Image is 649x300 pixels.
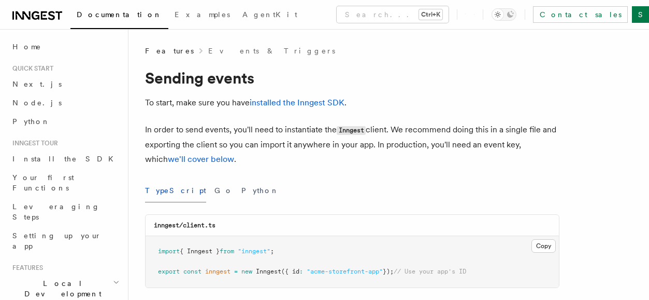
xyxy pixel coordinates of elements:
a: Home [8,37,122,56]
span: Features [8,264,43,272]
a: AgentKit [236,3,304,28]
span: ({ id [281,268,299,275]
button: Python [241,179,279,202]
p: To start, make sure you have . [145,96,559,110]
a: we'll cover below [168,154,234,164]
span: import [158,248,180,255]
span: from [220,248,234,255]
span: { Inngest } [180,248,220,255]
span: Leveraging Steps [12,202,100,221]
span: Inngest [256,268,281,275]
a: Node.js [8,93,122,112]
span: const [183,268,201,275]
span: : [299,268,303,275]
a: Leveraging Steps [8,197,122,226]
span: Python [12,117,50,126]
span: Documentation [77,10,162,19]
span: new [241,268,252,275]
button: Toggle dark mode [492,8,516,21]
a: Events & Triggers [208,46,335,56]
p: In order to send events, you'll need to instantiate the client. We recommend doing this in a sing... [145,122,559,167]
span: export [158,268,180,275]
a: Next.js [8,75,122,93]
code: inngest/client.ts [154,222,215,229]
span: Inngest tour [8,139,58,147]
span: }); [383,268,394,275]
span: Your first Functions [12,173,74,192]
span: Quick start [8,64,53,73]
span: Examples [175,10,230,19]
code: Inngest [337,126,366,135]
span: Local Development [8,278,113,299]
span: ; [270,248,274,255]
span: Node.js [12,99,62,107]
button: Search...Ctrl+K [337,6,449,23]
h1: Sending events [145,69,559,87]
span: // Use your app's ID [394,268,466,275]
a: Examples [168,3,236,28]
button: TypeScript [145,179,206,202]
a: Install the SDK [8,149,122,168]
a: Documentation [70,3,168,29]
span: Features [145,46,194,56]
span: = [234,268,238,275]
a: installed the Inngest SDK [250,98,344,107]
a: Contact sales [533,6,628,23]
a: Setting up your app [8,226,122,255]
span: Install the SDK [12,155,120,163]
button: Copy [531,239,556,253]
a: Your first Functions [8,168,122,197]
span: "acme-storefront-app" [307,268,383,275]
span: "inngest" [238,248,270,255]
kbd: Ctrl+K [419,9,442,20]
span: Home [12,42,41,52]
span: AgentKit [242,10,297,19]
span: Setting up your app [12,231,102,250]
span: inngest [205,268,230,275]
span: Next.js [12,80,62,88]
button: Go [214,179,233,202]
a: Python [8,112,122,131]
